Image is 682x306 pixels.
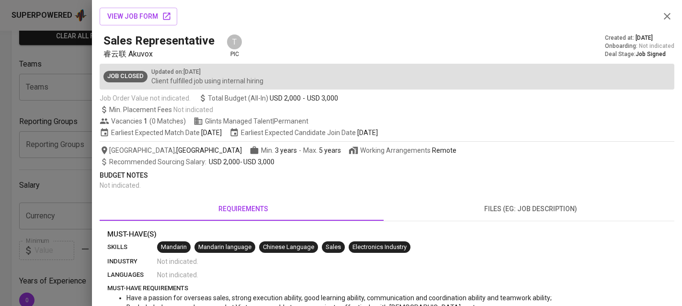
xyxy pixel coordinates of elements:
span: Earliest Expected Match Date [100,128,222,137]
span: [GEOGRAPHIC_DATA] , [100,146,242,155]
span: Recommended Sourcing Salary : [109,158,208,166]
span: Min. [261,147,297,154]
span: Mandarin [157,243,191,252]
span: Not indicated . [100,181,141,189]
p: Budget Notes [100,170,674,181]
span: Glints Managed Talent | Permanent [193,116,308,126]
span: Min. Placement Fees [109,106,213,113]
span: [GEOGRAPHIC_DATA] [176,146,242,155]
h5: Sales Representative [103,33,215,48]
span: USD 3,000 [307,93,338,103]
span: 3 years [275,147,297,154]
span: Mandarin language [194,243,255,252]
div: T [226,34,243,50]
p: languages [107,270,157,280]
span: - [299,146,301,155]
span: view job form [107,11,170,23]
div: Onboarding : [605,42,674,50]
button: view job form [100,8,177,25]
span: - [109,157,274,167]
span: [DATE] [201,128,222,137]
span: [DATE] [636,34,653,42]
span: 1 [142,116,148,126]
span: Working Arrangements [349,146,456,155]
span: Not indicated [173,106,213,113]
div: Created at : [605,34,674,42]
span: requirements [105,203,381,215]
div: Remote [432,146,456,155]
span: USD 2,000 [270,93,301,103]
span: Job Order Value not indicated. [100,93,191,103]
p: skills [107,242,157,252]
div: pic [226,34,243,58]
span: Job Closed [103,72,148,81]
div: Deal Stage : [605,50,674,58]
span: 5 years [319,147,341,154]
span: Have a passion for overseas sales, strong execution ability, good learning ability, communication... [126,294,552,302]
p: must-have requirements [107,283,667,293]
span: Not indicated [639,42,674,50]
span: Max. [303,147,341,154]
span: Not indicated . [157,257,198,266]
span: Total Budget (All-In) [198,93,338,103]
span: files (eg: job description) [393,203,669,215]
p: Must-Have(s) [107,229,667,240]
span: Job Signed [636,51,666,57]
span: Sales [322,243,345,252]
span: [DATE] [357,128,378,137]
span: Vacancies ( 0 Matches ) [100,116,186,126]
span: 睿云联 Akuvox [103,49,153,58]
span: Not indicated . [157,270,198,280]
p: Updated on : [DATE] [151,68,263,76]
p: Client fulfilled job using internal hiring [151,76,263,86]
span: USD 3,000 [243,158,274,166]
span: Electronics Industry [349,243,410,252]
p: industry [107,257,157,266]
span: Chinese Language [259,243,318,252]
span: Earliest Expected Candidate Join Date [229,128,378,137]
span: USD 2,000 [209,158,240,166]
span: - [303,93,305,103]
